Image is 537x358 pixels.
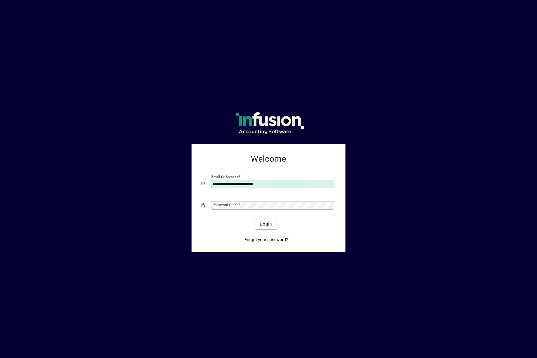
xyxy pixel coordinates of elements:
[201,154,336,164] h2: Welcome
[242,234,290,245] a: Forgot your password?
[213,203,238,207] mat-label: Password or Pin
[255,219,277,229] button: Login
[244,237,288,243] span: Forgot your password?
[260,221,272,227] span: Login
[211,175,238,179] mat-label: Email or Barcode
